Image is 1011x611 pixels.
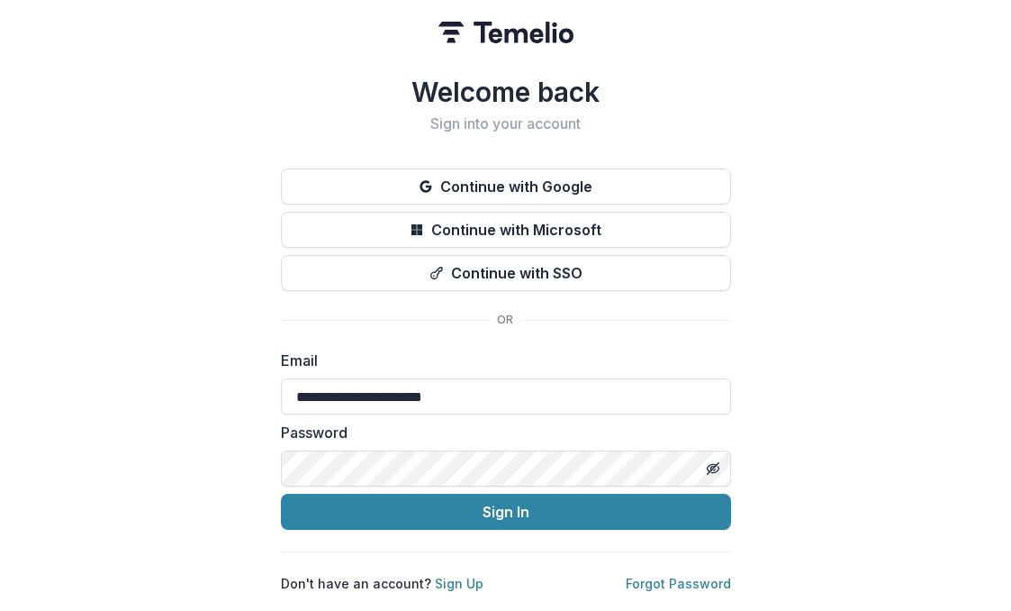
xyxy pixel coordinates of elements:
[281,76,731,108] h1: Welcome back
[699,454,727,483] button: Toggle password visibility
[626,576,731,591] a: Forgot Password
[281,212,731,248] button: Continue with Microsoft
[281,574,483,593] p: Don't have an account?
[281,350,720,371] label: Email
[281,115,731,132] h2: Sign into your account
[281,422,720,443] label: Password
[281,169,731,205] button: Continue with Google
[281,255,731,291] button: Continue with SSO
[435,576,483,591] a: Sign Up
[438,22,573,43] img: Temelio
[281,494,731,530] button: Sign In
